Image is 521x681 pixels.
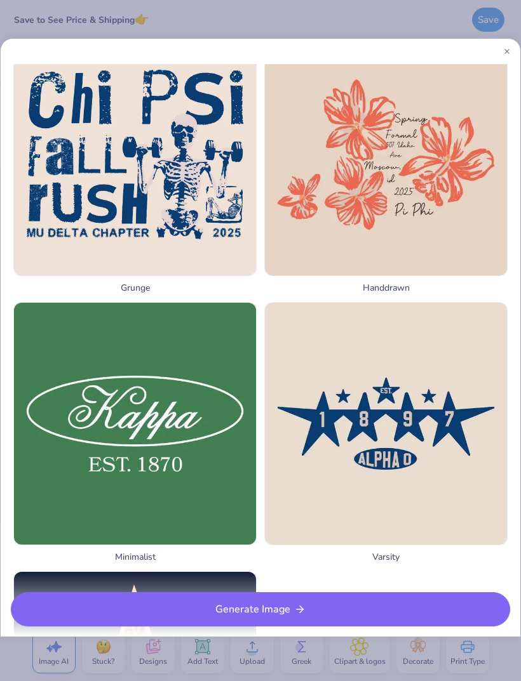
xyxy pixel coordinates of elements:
img: Minimalist [14,303,256,545]
button: Close [504,48,510,55]
img: Handdrawn [265,34,507,275]
button: Generate Image [11,592,510,626]
span: Minimalist [13,550,257,564]
img: Varsity [265,303,507,545]
span: Handdrawn [264,281,508,294]
img: Grunge [14,34,256,275]
span: Varsity [264,550,508,564]
span: Grunge [13,281,257,294]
